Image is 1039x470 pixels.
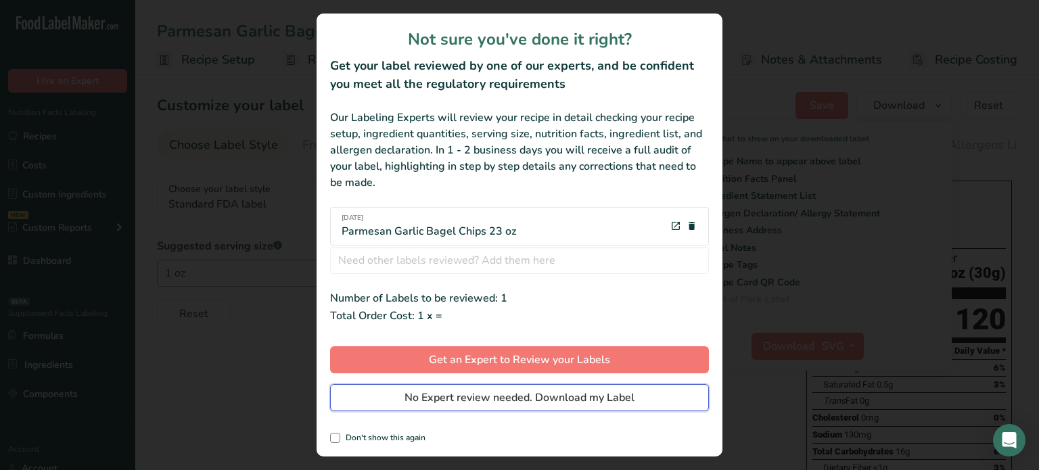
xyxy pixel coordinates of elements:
div: Number of Labels to be reviewed: 1 [330,290,709,306]
h2: Get your label reviewed by one of our experts, and be confident you meet all the regulatory requi... [330,57,709,93]
button: Get an Expert to Review your Labels [330,346,709,373]
h1: Not sure you've done it right? [330,27,709,51]
div: Open Intercom Messenger [993,424,1025,456]
span: Get an Expert to Review your Labels [429,352,610,368]
span: No Expert review needed. Download my Label [405,390,634,406]
div: Parmesan Garlic Bagel Chips 23 oz [342,213,516,239]
span: Don't show this again [340,433,425,443]
div: Total Order Cost: 1 x = [330,306,709,325]
div: Our Labeling Experts will review your recipe in detail checking your recipe setup, ingredient qua... [330,110,709,191]
input: Need other labels reviewed? Add them here [330,247,709,274]
button: No Expert review needed. Download my Label [330,384,709,411]
span: [DATE] [342,213,516,223]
